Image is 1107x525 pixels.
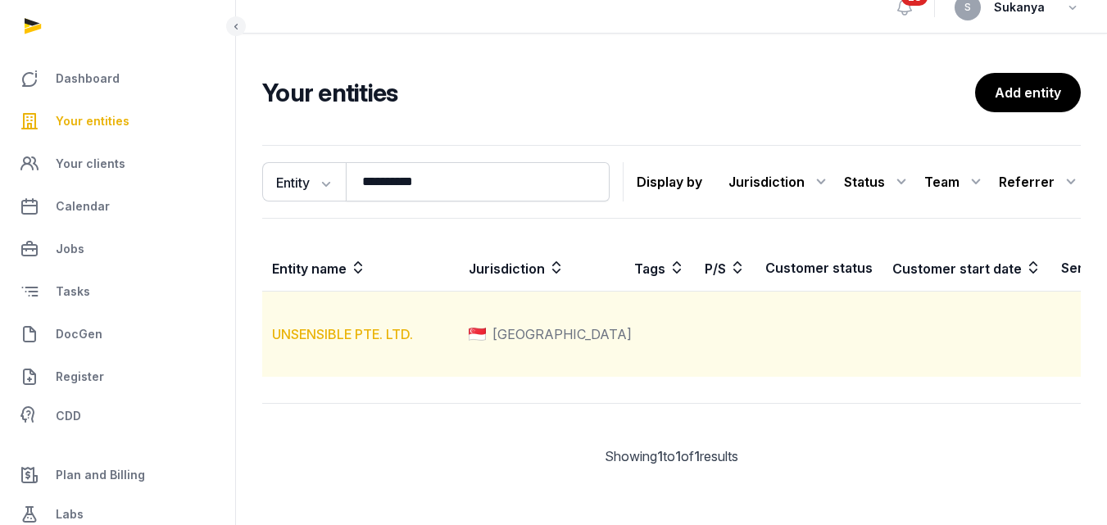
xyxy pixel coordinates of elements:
[882,245,1051,292] th: Customer start date
[262,245,459,292] th: Entity name
[924,169,986,195] div: Team
[13,272,222,311] a: Tasks
[975,73,1081,112] a: Add entity
[56,197,110,216] span: Calendar
[56,69,120,88] span: Dashboard
[56,324,102,344] span: DocGen
[56,406,81,426] span: CDD
[272,326,413,342] a: UNSENSIBLE PTE. LTD.
[262,162,346,201] button: Entity
[13,400,222,432] a: CDD
[755,245,882,292] th: Customer status
[694,448,700,464] span: 1
[13,315,222,354] a: DocGen
[459,245,624,292] th: Jurisdiction
[13,102,222,141] a: Your entities
[675,448,681,464] span: 1
[637,169,702,195] p: Display by
[844,169,911,195] div: Status
[56,282,90,301] span: Tasks
[492,324,632,344] span: [GEOGRAPHIC_DATA]
[56,367,104,387] span: Register
[624,245,695,292] th: Tags
[13,144,222,183] a: Your clients
[262,78,975,107] h2: Your entities
[964,2,971,12] span: S
[13,59,222,98] a: Dashboard
[56,505,84,524] span: Labs
[56,111,129,131] span: Your entities
[13,357,222,396] a: Register
[657,448,663,464] span: 1
[13,229,222,269] a: Jobs
[56,239,84,259] span: Jobs
[13,455,222,495] a: Plan and Billing
[728,169,831,195] div: Jurisdiction
[999,169,1081,195] div: Referrer
[13,187,222,226] a: Calendar
[56,465,145,485] span: Plan and Billing
[695,245,755,292] th: P/S
[56,154,125,174] span: Your clients
[262,446,1081,466] div: Showing to of results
